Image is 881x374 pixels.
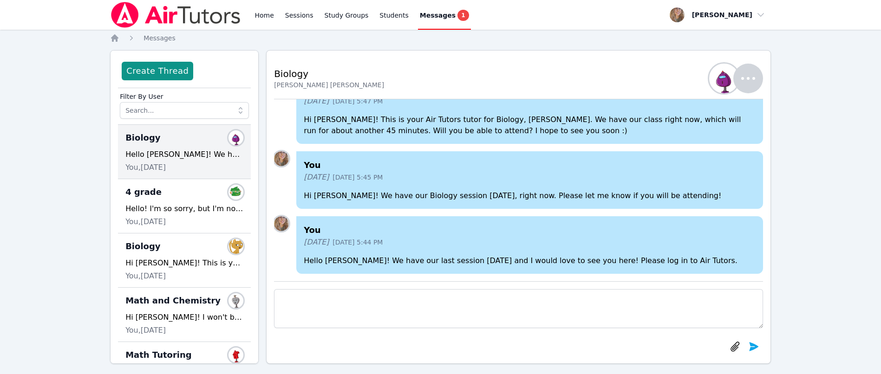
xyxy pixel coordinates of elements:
img: RUDY MORA-HERNANDEZ [228,239,243,254]
div: Hi [PERSON_NAME]! I won't be able to meet with you [DATE] but I will set up a class for [DATE] at... [125,312,243,323]
span: Messages [420,11,456,20]
img: Charlotte Stephens [274,216,289,231]
span: You, [DATE] [125,216,166,227]
img: Charlotte Stephens [274,151,289,166]
span: [DATE] 5:47 PM [333,97,383,106]
div: BiologyRUDY MORA-HERNANDEZHi [PERSON_NAME]! This is your Air Tutors tutor for Biology, [PERSON_NA... [118,233,251,288]
img: Mahalah Wagner [228,293,243,308]
span: Biology [125,131,160,144]
p: Hello [PERSON_NAME]! We have our last session [DATE] and I would love to see you here! Please log... [304,255,756,266]
div: Hi [PERSON_NAME]! This is your Air Tutors tutor for Biology, [PERSON_NAME]. We have our class rig... [125,258,243,269]
span: Math Tutoring [125,348,192,361]
h4: You [304,159,756,172]
nav: Breadcrumb [110,33,771,43]
h2: Biology [274,67,384,80]
div: 4 gradeJayceeJace AllardoHello! I'm so sorry, but I'm not [PERSON_NAME]'s tutor anymore, so I can... [118,179,251,233]
div: Math and ChemistryMahalah WagnerHi [PERSON_NAME]! I won't be able to meet with you [DATE] but I w... [118,288,251,342]
h4: You [304,224,756,237]
a: Messages [144,33,176,43]
span: Biology [125,240,160,253]
div: Hello [PERSON_NAME]! We have our last session [DATE] and I would love to see you here! Please log... [125,149,243,160]
span: You, [DATE] [125,162,166,173]
span: Math and Chemistry [125,294,221,307]
p: Hi [PERSON_NAME]! This is your Air Tutors tutor for Biology, [PERSON_NAME]. We have our class rig... [304,114,756,136]
span: 4 grade [125,186,162,199]
button: JOSEPH REYES BERNARDEZ [715,64,763,93]
span: [DATE] [304,96,329,107]
span: Messages [144,34,176,42]
div: Hello! I'm so sorry, but I'm not [PERSON_NAME]'s tutor anymore, so I cannot help you. I hope he i... [125,203,243,214]
span: [DATE] [304,237,329,248]
div: [PERSON_NAME] [PERSON_NAME] [274,80,384,90]
label: Filter By User [120,88,249,102]
img: JayceeJace Allardo [228,185,243,200]
span: [DATE] 5:44 PM [333,238,383,247]
div: BiologyJOSEPH REYES BERNARDEZHello [PERSON_NAME]! We have our last session [DATE] and I would lov... [118,125,251,179]
span: [DATE] [304,172,329,183]
img: Jonathan Lopez Beltran [228,348,243,362]
button: Create Thread [122,62,193,80]
input: Search... [120,102,249,119]
img: JOSEPH REYES BERNARDEZ [709,64,739,93]
span: [DATE] 5:45 PM [333,173,383,182]
img: Air Tutors [110,2,241,28]
span: 1 [457,10,469,21]
p: Hi [PERSON_NAME]! We have our Biology session [DATE], right now. Please let me know if you will b... [304,190,756,201]
span: You, [DATE] [125,271,166,282]
img: JOSEPH REYES BERNARDEZ [228,130,243,145]
span: You, [DATE] [125,325,166,336]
